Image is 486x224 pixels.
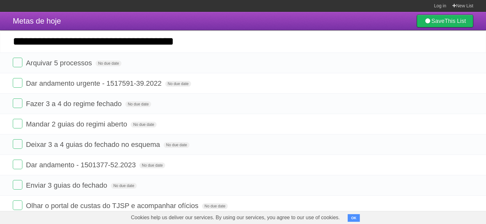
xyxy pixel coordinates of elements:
[26,120,129,128] span: Mandar 2 guias do regimi aberto
[26,79,163,87] span: Dar andamento urgente - 1517591-39.2022
[348,214,360,222] button: OK
[13,98,22,108] label: Done
[164,142,189,148] span: No due date
[13,17,61,25] span: Metas de hoje
[26,181,109,189] span: Enviar 3 guias do fechado
[444,18,466,24] b: This List
[26,202,200,210] span: Olhar o portal de custas do TJSP e acompanhar ofícios
[96,61,121,66] span: No due date
[131,122,157,127] span: No due date
[13,139,22,149] label: Done
[26,161,137,169] span: Dar andamento - 1501377-52.2023
[13,58,22,67] label: Done
[26,141,162,148] span: Deixar 3 a 4 guias do fechado no esquema
[125,211,346,224] span: Cookies help us deliver our services. By using our services, you agree to our use of cookies.
[202,203,228,209] span: No due date
[165,81,191,87] span: No due date
[13,119,22,128] label: Done
[417,15,473,27] a: SaveThis List
[111,183,137,189] span: No due date
[139,163,165,168] span: No due date
[26,59,94,67] span: Arquivar 5 processos
[13,180,22,190] label: Done
[13,200,22,210] label: Done
[13,160,22,169] label: Done
[26,100,123,108] span: Fazer 3 a 4 do regime fechado
[125,101,151,107] span: No due date
[13,78,22,88] label: Done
